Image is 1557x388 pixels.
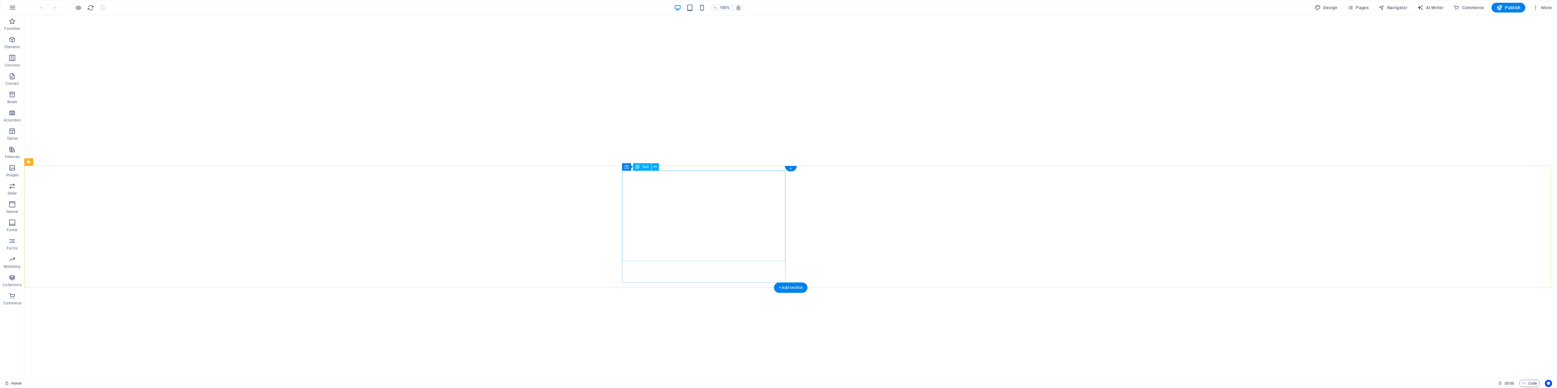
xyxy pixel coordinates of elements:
p: Features [5,154,20,159]
div: Design (Ctrl+Alt+Y) [1312,3,1340,13]
span: Navigator [1378,5,1407,11]
p: Forms [7,246,18,251]
span: 00 00 [1505,380,1514,387]
div: + [785,166,797,171]
button: Click here to leave preview mode and continue editing [75,4,82,11]
p: Accordion [4,118,21,123]
button: Usercentrics [1545,380,1552,387]
span: Design [1315,5,1338,11]
p: Commerce [3,301,21,306]
i: On resize automatically adjust zoom level to fit chosen device. [736,5,741,10]
button: reload [87,4,94,11]
span: More [1533,5,1552,11]
p: Columns [5,63,20,68]
button: More [1530,3,1554,13]
a: Click to cancel selection. Double-click to open Pages [5,380,22,387]
span: : [1509,381,1510,386]
span: Commerce [1453,5,1484,11]
button: Commerce [1451,3,1487,13]
button: Code [1519,380,1540,387]
span: Text [642,165,649,169]
h6: Session time [1498,380,1514,387]
p: Images [6,173,19,178]
i: Reload page [87,4,94,11]
button: Publish [1491,3,1525,13]
p: Header [6,209,18,214]
p: Collections [3,282,21,287]
p: Marketing [4,264,20,269]
span: Publish [1496,5,1520,11]
button: Navigator [1376,3,1410,13]
button: 100% [711,4,732,11]
button: Design [1312,3,1340,13]
p: Elements [5,45,20,49]
div: + Add section [774,282,808,293]
span: AI Writer [1417,5,1444,11]
h6: 100% [720,4,730,11]
span: Code [1522,380,1537,387]
p: Content [5,81,19,86]
p: Footer [7,228,18,232]
button: Pages [1345,3,1371,13]
p: Tables [7,136,18,141]
p: Boxes [7,99,17,104]
span: Pages [1347,5,1369,11]
button: AI Writer [1415,3,1446,13]
p: Favorites [4,26,20,31]
p: Slider [8,191,17,196]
